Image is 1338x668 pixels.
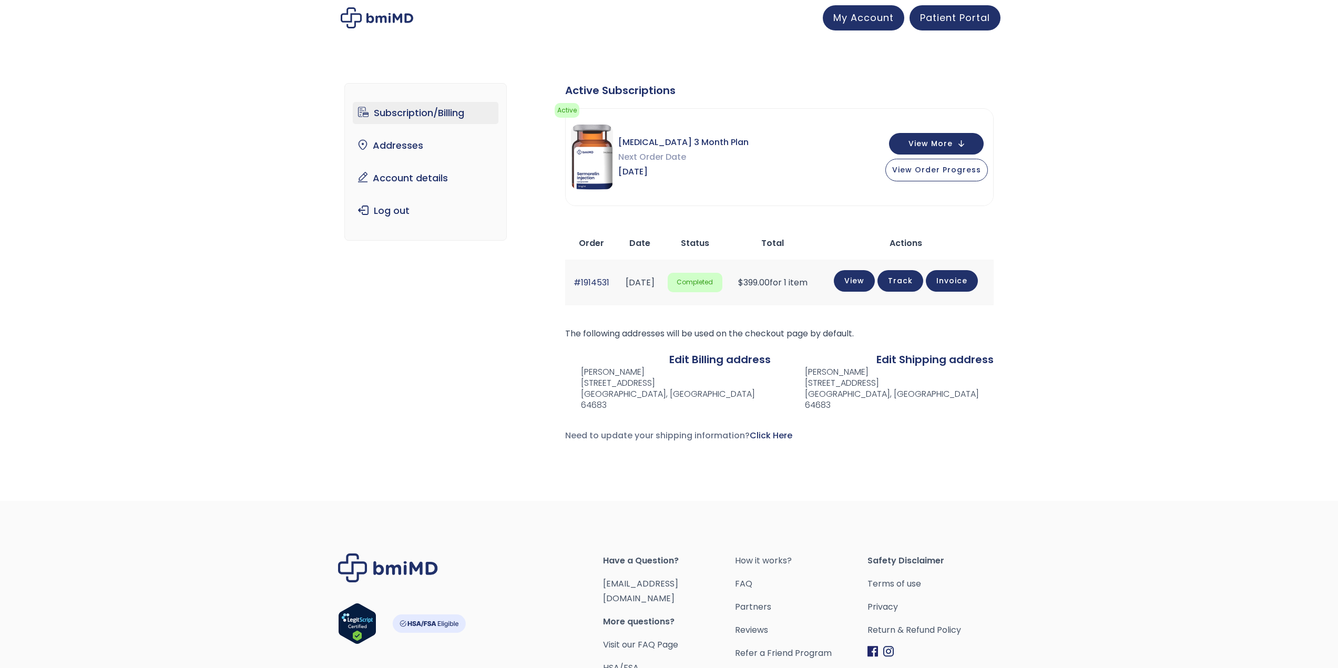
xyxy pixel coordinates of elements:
[574,276,609,289] a: #1914531
[877,270,923,292] a: Track
[738,276,743,289] span: $
[735,600,867,614] a: Partners
[735,577,867,591] a: FAQ
[571,125,613,190] img: Sermorelin 3 Month Plan
[565,326,994,341] p: The following addresses will be used on the checkout page by default.
[867,646,878,657] img: Facebook
[823,5,904,30] a: My Account
[353,167,498,189] a: Account details
[565,83,994,98] div: Active Subscriptions
[728,260,819,305] td: for 1 item
[603,578,678,604] a: [EMAIL_ADDRESS][DOMAIN_NAME]
[579,237,604,249] span: Order
[565,367,771,410] address: [PERSON_NAME] [STREET_ADDRESS] [GEOGRAPHIC_DATA], [GEOGRAPHIC_DATA] 64683
[565,429,792,441] span: Need to update your shipping information?
[750,429,792,441] a: Click Here
[338,553,438,582] img: Brand Logo
[392,614,466,633] img: HSA-FSA
[603,639,678,651] a: Visit our FAQ Page
[618,135,749,150] span: [MEDICAL_DATA] 3 Month Plan
[892,165,981,175] span: View Order Progress
[926,270,978,292] a: Invoice
[618,150,749,165] span: Next Order Date
[344,83,507,241] nav: Account pages
[735,646,867,661] a: Refer a Friend Program
[867,623,1000,638] a: Return & Refund Policy
[910,5,1000,30] a: Patient Portal
[890,237,922,249] span: Actions
[833,11,894,24] span: My Account
[629,237,650,249] span: Date
[876,352,994,367] a: Edit Shipping address
[885,159,988,181] button: View Order Progress
[867,553,1000,568] span: Safety Disclaimer
[668,273,722,292] span: Completed
[920,11,990,24] span: Patient Portal
[353,200,498,222] a: Log out
[341,7,413,28] img: My account
[338,603,376,649] a: Verify LegitScript Approval for www.bmimd.com
[738,276,770,289] span: 399.00
[867,600,1000,614] a: Privacy
[788,367,994,410] address: [PERSON_NAME] [STREET_ADDRESS] [GEOGRAPHIC_DATA], [GEOGRAPHIC_DATA] 64683
[735,553,867,568] a: How it works?
[603,553,736,568] span: Have a Question?
[603,614,736,629] span: More questions?
[867,577,1000,591] a: Terms of use
[626,276,655,289] time: [DATE]
[883,646,894,657] img: Instagram
[338,603,376,644] img: Verify Approval for www.bmimd.com
[669,352,771,367] a: Edit Billing address
[834,270,875,292] a: View
[555,103,579,118] span: Active
[681,237,709,249] span: Status
[908,140,953,147] span: View More
[735,623,867,638] a: Reviews
[889,133,984,155] button: View More
[353,102,498,124] a: Subscription/Billing
[353,135,498,157] a: Addresses
[761,237,784,249] span: Total
[618,165,749,179] span: [DATE]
